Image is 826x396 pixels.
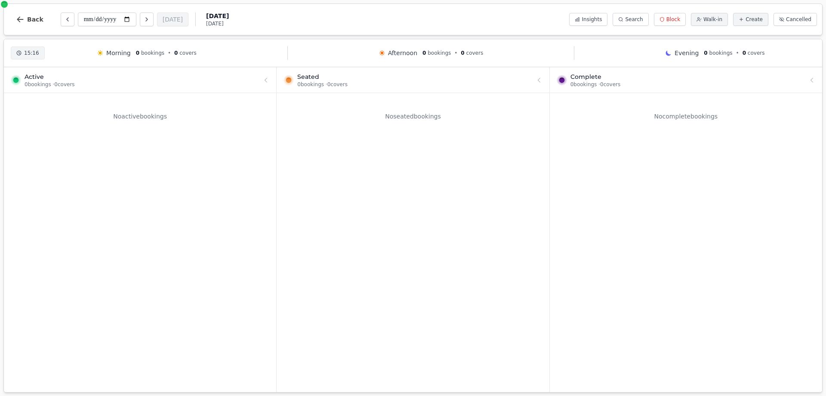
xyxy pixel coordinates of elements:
span: Cancelled [786,16,811,23]
span: Create [746,16,763,23]
button: Create [733,13,768,26]
span: 15:16 [24,50,39,56]
span: bookings [428,50,451,56]
span: Insights [582,16,602,23]
button: Block [654,13,686,26]
span: [DATE] [206,12,229,20]
span: bookings [709,50,733,56]
span: Walk-in [703,16,722,23]
span: Block [666,16,680,23]
p: No complete bookings [555,112,817,121]
button: Search [613,13,648,26]
span: 0 [461,50,464,56]
span: 0 [136,50,139,56]
span: Afternoon [388,49,417,57]
p: No seated bookings [282,112,544,121]
span: • [454,50,457,56]
span: 0 [743,50,746,56]
span: Search [625,16,643,23]
button: Walk-in [691,13,728,26]
button: Cancelled [774,13,817,26]
button: Next day [140,12,154,26]
span: Evening [675,49,699,57]
span: 0 [174,50,178,56]
button: Insights [569,13,607,26]
span: covers [748,50,765,56]
p: No active bookings [9,112,271,121]
button: Previous day [61,12,74,26]
span: 0 [704,50,707,56]
span: [DATE] [206,20,229,27]
span: Back [27,16,43,22]
span: • [736,50,739,56]
span: 0 [422,50,426,56]
span: bookings [141,50,164,56]
span: covers [179,50,197,56]
span: covers [466,50,484,56]
span: Morning [106,49,131,57]
button: [DATE] [157,12,188,26]
button: Back [9,9,50,30]
span: • [168,50,171,56]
